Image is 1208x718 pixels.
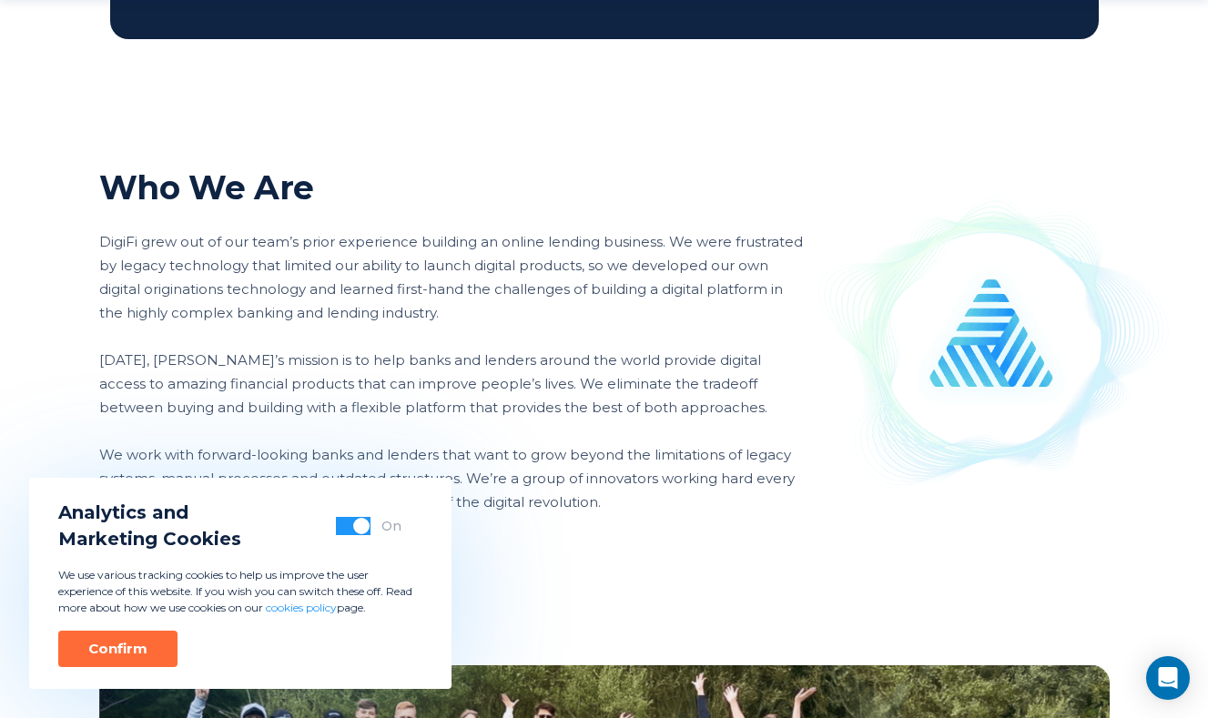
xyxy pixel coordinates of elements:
span: Analytics and [58,500,241,526]
h2: Who We Are [99,167,805,208]
div: Confirm [88,640,147,658]
a: cookies policy [266,601,337,614]
p: We use various tracking cookies to help us improve the user experience of this website. If you wi... [58,567,422,616]
p: We work with forward-looking banks and lenders that want to grow beyond the limitations of legacy... [99,443,805,514]
img: About Us Illustration [805,167,1180,514]
span: Marketing Cookies [58,526,241,552]
p: [DATE], [PERSON_NAME]’s mission is to help banks and lenders around the world provide digital acc... [99,349,805,420]
div: On [381,517,401,535]
p: DigiFi grew out of our team’s prior experience building an online lending business. We were frust... [99,230,805,325]
div: Open Intercom Messenger [1146,656,1190,700]
button: Confirm [58,631,178,667]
